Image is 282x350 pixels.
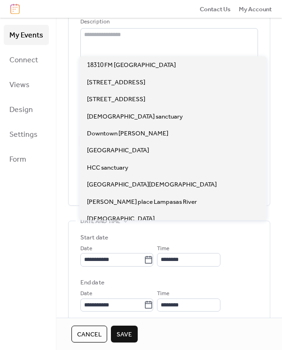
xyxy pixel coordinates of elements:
[9,127,38,142] span: Settings
[4,124,49,144] a: Settings
[80,278,104,287] div: End date
[87,146,149,155] span: [GEOGRAPHIC_DATA]
[9,28,43,43] span: My Events
[87,129,168,138] span: Downtown [PERSON_NAME]
[87,214,155,223] span: [DEMOGRAPHIC_DATA]
[4,50,49,70] a: Connect
[239,5,272,14] span: My Account
[87,197,197,207] span: [PERSON_NAME] place Lampasas River
[157,289,169,298] span: Time
[9,78,30,92] span: Views
[71,326,107,343] button: Cancel
[87,95,145,104] span: [STREET_ADDRESS]
[117,330,132,339] span: Save
[9,152,26,167] span: Form
[87,163,128,172] span: HCC sanctuary
[200,5,231,14] span: Contact Us
[87,180,217,189] span: [GEOGRAPHIC_DATA][DEMOGRAPHIC_DATA]
[4,74,49,95] a: Views
[80,233,108,242] div: Start date
[77,330,102,339] span: Cancel
[4,25,49,45] a: My Events
[80,289,92,298] span: Date
[200,4,231,14] a: Contact Us
[9,103,33,117] span: Design
[10,4,20,14] img: logo
[9,53,38,67] span: Connect
[87,60,176,70] span: 18310 FM [GEOGRAPHIC_DATA]
[4,99,49,119] a: Design
[239,4,272,14] a: My Account
[80,216,120,226] span: Date and time
[87,78,145,87] span: [STREET_ADDRESS]
[87,112,183,121] span: [DEMOGRAPHIC_DATA] sanctuary
[4,149,49,169] a: Form
[157,244,169,253] span: Time
[80,244,92,253] span: Date
[80,17,256,27] div: Description
[111,326,138,343] button: Save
